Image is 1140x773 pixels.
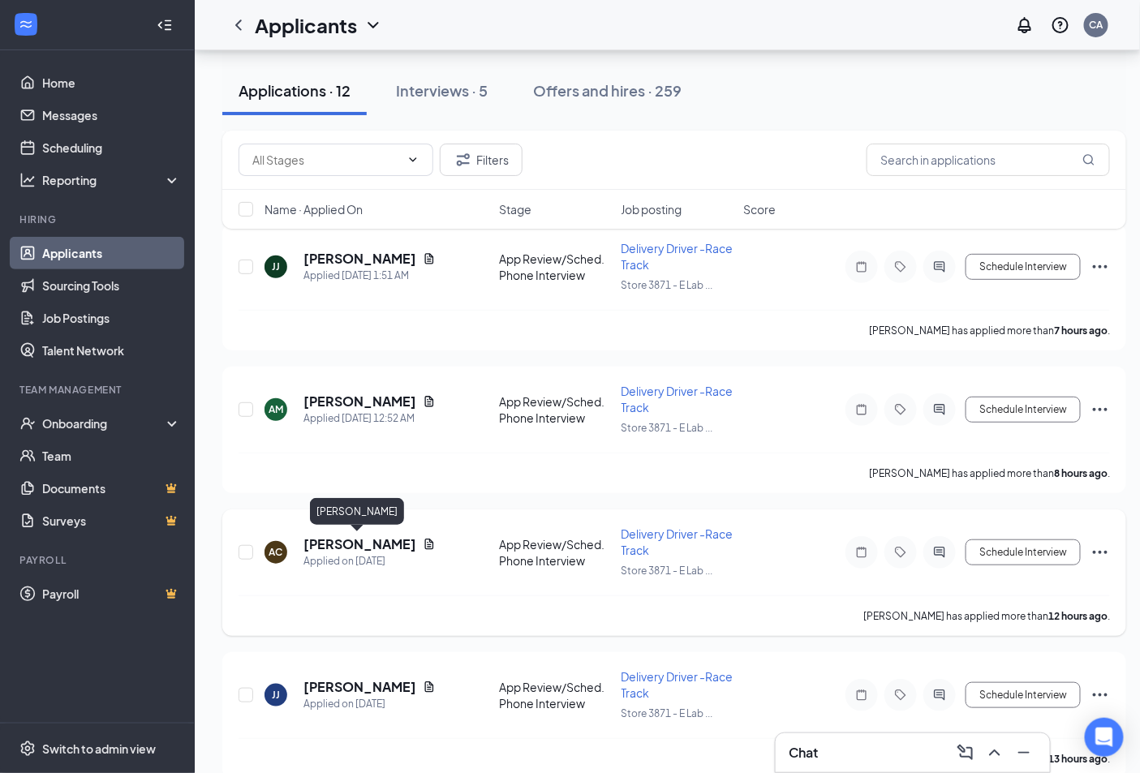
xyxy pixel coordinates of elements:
[19,172,36,188] svg: Analysis
[269,545,283,559] div: AC
[42,472,181,505] a: DocumentsCrown
[396,80,488,101] div: Interviews · 5
[252,151,400,169] input: All Stages
[265,201,363,217] span: Name · Applied On
[272,688,280,702] div: JJ
[499,536,612,569] div: App Review/Sched. Phone Interview
[852,260,871,273] svg: Note
[930,260,949,273] svg: ActiveChat
[1054,467,1108,479] b: 8 hours ago
[891,260,910,273] svg: Tag
[1011,740,1037,766] button: Minimize
[1091,543,1110,562] svg: Ellipses
[869,466,1110,480] p: [PERSON_NAME] has applied more than .
[622,241,733,272] span: Delivery Driver -Race Track
[423,538,436,551] svg: Document
[622,707,713,719] span: Store 3871 - E Lab ...
[966,254,1081,280] button: Schedule Interview
[454,150,473,170] svg: Filter
[867,144,1110,176] input: Search in applications
[42,505,181,537] a: SurveysCrown
[303,410,436,427] div: Applied [DATE] 12:52 AM
[930,403,949,416] svg: ActiveChat
[19,213,178,226] div: Hiring
[42,334,181,367] a: Talent Network
[42,578,181,610] a: PayrollCrown
[1091,400,1110,419] svg: Ellipses
[622,422,713,434] span: Store 3871 - E Lab ...
[869,324,1110,337] p: [PERSON_NAME] has applied more than .
[42,99,181,131] a: Messages
[1091,685,1110,705] svg: Ellipses
[310,498,404,525] div: [PERSON_NAME]
[1015,15,1035,35] svg: Notifications
[303,678,416,696] h5: [PERSON_NAME]
[533,80,682,101] div: Offers and hires · 259
[19,553,178,567] div: Payroll
[622,279,713,291] span: Store 3871 - E Lab ...
[42,415,167,432] div: Onboarding
[1082,153,1095,166] svg: MagnifyingGlass
[303,553,436,569] div: Applied on [DATE]
[1054,324,1108,337] b: 7 hours ago
[1014,743,1034,762] svg: Minimize
[407,153,419,166] svg: ChevronDown
[956,743,975,762] svg: ComposeMessage
[423,252,436,265] svg: Document
[272,260,280,273] div: JJ
[852,689,871,702] svg: Note
[423,681,436,694] svg: Document
[499,679,612,711] div: App Review/Sched. Phone Interview
[930,546,949,559] svg: ActiveChat
[239,80,351,101] div: Applications · 12
[42,302,181,334] a: Job Postings
[440,144,523,176] button: Filter Filters
[982,740,1008,766] button: ChevronUp
[229,15,248,35] svg: ChevronLeft
[157,17,173,33] svg: Collapse
[622,565,713,577] span: Store 3871 - E Lab ...
[1048,610,1108,622] b: 12 hours ago
[423,395,436,408] svg: Document
[1085,718,1124,757] div: Open Intercom Messenger
[622,384,733,414] span: Delivery Driver -Race Track
[42,237,181,269] a: Applicants
[269,402,283,416] div: AM
[930,689,949,702] svg: ActiveChat
[985,743,1004,762] svg: ChevronUp
[499,251,612,283] div: App Review/Sched. Phone Interview
[966,539,1081,565] button: Schedule Interview
[255,11,357,39] h1: Applicants
[303,268,436,284] div: Applied [DATE] 1:51 AM
[1090,18,1103,32] div: CA
[42,131,181,164] a: Scheduling
[966,682,1081,708] button: Schedule Interview
[303,250,416,268] h5: [PERSON_NAME]
[743,201,776,217] span: Score
[1051,15,1070,35] svg: QuestionInfo
[42,741,156,757] div: Switch to admin view
[19,383,178,397] div: Team Management
[852,403,871,416] svg: Note
[18,16,34,32] svg: WorkstreamLogo
[622,201,682,217] span: Job posting
[953,740,979,766] button: ComposeMessage
[19,741,36,757] svg: Settings
[499,201,531,217] span: Stage
[966,397,1081,423] button: Schedule Interview
[1048,753,1108,765] b: 13 hours ago
[42,172,182,188] div: Reporting
[303,696,436,712] div: Applied on [DATE]
[1091,257,1110,277] svg: Ellipses
[499,393,612,426] div: App Review/Sched. Phone Interview
[42,269,181,302] a: Sourcing Tools
[303,393,416,410] h5: [PERSON_NAME]
[19,415,36,432] svg: UserCheck
[42,440,181,472] a: Team
[364,15,383,35] svg: ChevronDown
[891,546,910,559] svg: Tag
[622,669,733,700] span: Delivery Driver -Race Track
[863,609,1110,623] p: [PERSON_NAME] has applied more than .
[891,689,910,702] svg: Tag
